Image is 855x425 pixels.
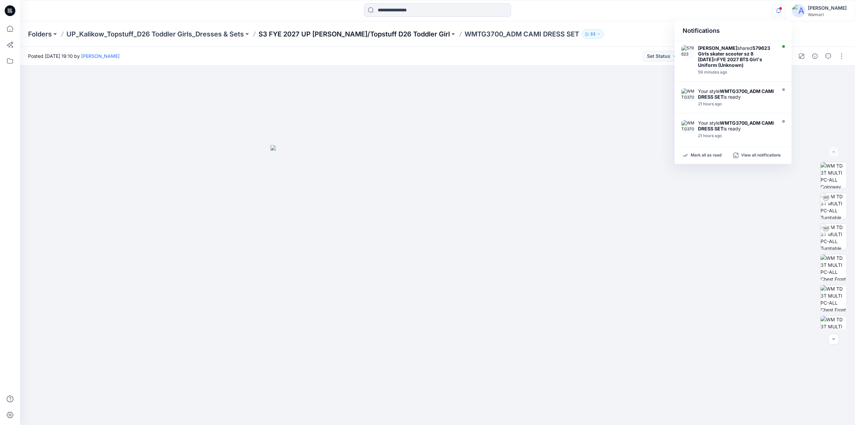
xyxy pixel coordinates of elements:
[698,102,775,106] div: Monday, September 15, 2025 19:21
[259,29,450,39] a: S3 FYE 2027 UP [PERSON_NAME]/Topstuff D26 Toddler Girl
[681,45,695,59] img: 579623 Girls skater scooter sz 8 9-16-25
[28,29,52,39] a: Folders
[698,70,775,75] div: Tuesday, September 16, 2025 15:29
[66,29,244,39] a: UP_Kalikow_Topstuff_D26 Toddler Girls_Dresses & Sets
[698,133,775,138] div: Monday, September 15, 2025 19:19
[698,120,774,131] strong: WMTG3700_ADM CAMI DRESS SET
[821,162,847,188] img: WM TD 3T MULTI PC-ALL Colorway wo Avatar
[808,4,847,12] div: [PERSON_NAME]
[698,57,762,68] strong: FYE 2027 BTS Girl's Uniform (Unknown)
[691,152,721,158] p: Mark all as read
[698,88,775,100] div: Your style is ready
[808,12,847,17] div: Walmart
[821,193,847,219] img: WM TD 3T MULTI PC-ALL Turntable with Avatar
[810,51,820,62] button: Details
[582,29,604,39] button: 33
[698,45,770,62] strong: 579623 Girls skater scooter sz 8 [DATE]
[590,30,595,38] p: 33
[681,120,695,133] img: WMTG3700_ADM CAMI DRESS SET
[698,45,775,68] div: shared in
[81,53,120,59] a: [PERSON_NAME]
[681,88,695,102] img: WMTG3700_ADM CAMI DRESS SET
[821,316,847,342] img: WM TD 3T MULTI PC-ALL Front wo Avatar
[698,45,737,51] strong: [PERSON_NAME]
[698,120,775,131] div: Your style is ready
[28,52,120,60] span: Posted [DATE] 19:10 by
[465,29,579,39] p: WMTG3700_ADM CAMI DRESS SET
[821,254,847,281] img: WM TD 3T MULTI PC-ALL Chest Front
[698,88,774,100] strong: WMTG3700_ADM CAMI DRESS SET
[821,285,847,311] img: WM TD 3T MULTI PC-ALL Chest Front
[675,21,792,41] div: Notifications
[741,152,781,158] p: View all notifications
[821,224,847,250] img: WM TD 3T MULTI PC-ALL Turntable with Avatar
[792,4,805,17] img: avatar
